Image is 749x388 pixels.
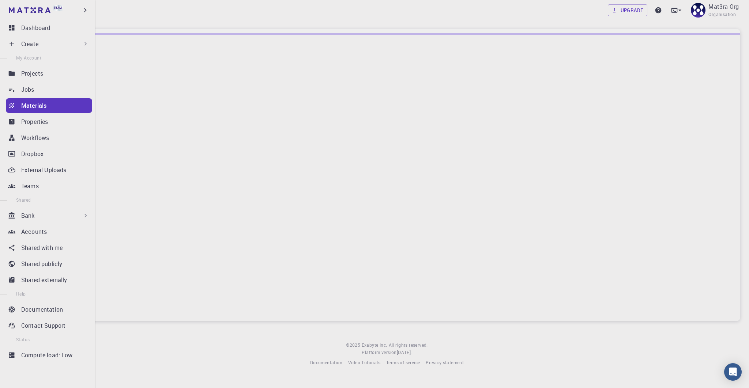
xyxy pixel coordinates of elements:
[386,359,420,366] a: Terms of service
[21,321,65,330] p: Contact Support
[6,147,92,161] a: Dropbox
[6,130,92,145] a: Workflows
[21,23,50,32] p: Dashboard
[386,360,420,365] span: Terms of service
[348,359,380,366] a: Video Tutorials
[6,163,92,177] a: External Uploads
[397,349,412,355] span: [DATE] .
[21,211,35,220] p: Bank
[21,227,47,236] p: Accounts
[6,98,92,113] a: Materials
[6,37,92,51] div: Create
[426,360,464,365] span: Privacy statement
[6,82,92,97] a: Jobs
[21,166,66,174] p: External Uploads
[6,318,92,333] a: Contact Support
[6,302,92,317] a: Documentation
[362,342,387,349] a: Exabyte Inc.
[397,349,412,356] a: [DATE].
[16,55,41,61] span: My Account
[310,359,342,366] a: Documentation
[362,349,396,356] span: Platform version
[21,133,49,142] p: Workflows
[346,342,361,349] span: © 2025
[21,351,73,360] p: Compute load: Low
[6,348,92,362] a: Compute load: Low
[6,179,92,193] a: Teams
[310,360,342,365] span: Documentation
[16,336,30,342] span: Status
[21,117,48,126] p: Properties
[426,359,464,366] a: Privacy statement
[16,197,31,203] span: Shared
[21,243,63,252] p: Shared with me
[6,114,92,129] a: Properties
[21,259,62,268] p: Shared publicly
[724,363,742,381] div: Open Intercom Messenger
[6,20,92,35] a: Dashboard
[9,7,50,13] img: logo
[6,273,92,287] a: Shared externally
[6,240,92,255] a: Shared with me
[16,291,26,297] span: Help
[348,360,380,365] span: Video Tutorials
[362,342,387,348] span: Exabyte Inc.
[21,101,46,110] p: Materials
[21,305,63,314] p: Documentation
[708,2,739,11] p: Mat3ra Org
[389,342,428,349] span: All rights reserved.
[21,182,39,190] p: Teams
[21,149,44,158] p: Dropbox
[21,39,38,48] p: Create
[608,4,648,16] button: Upgrade
[6,208,92,223] div: Bank
[21,85,34,94] p: Jobs
[6,66,92,81] a: Projects
[708,11,736,18] span: Organisation
[6,224,92,239] a: Accounts
[21,69,43,78] p: Projects
[6,256,92,271] a: Shared publicly
[15,5,42,12] span: Support
[691,3,705,18] img: Mat3ra Org
[21,275,67,284] p: Shared externally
